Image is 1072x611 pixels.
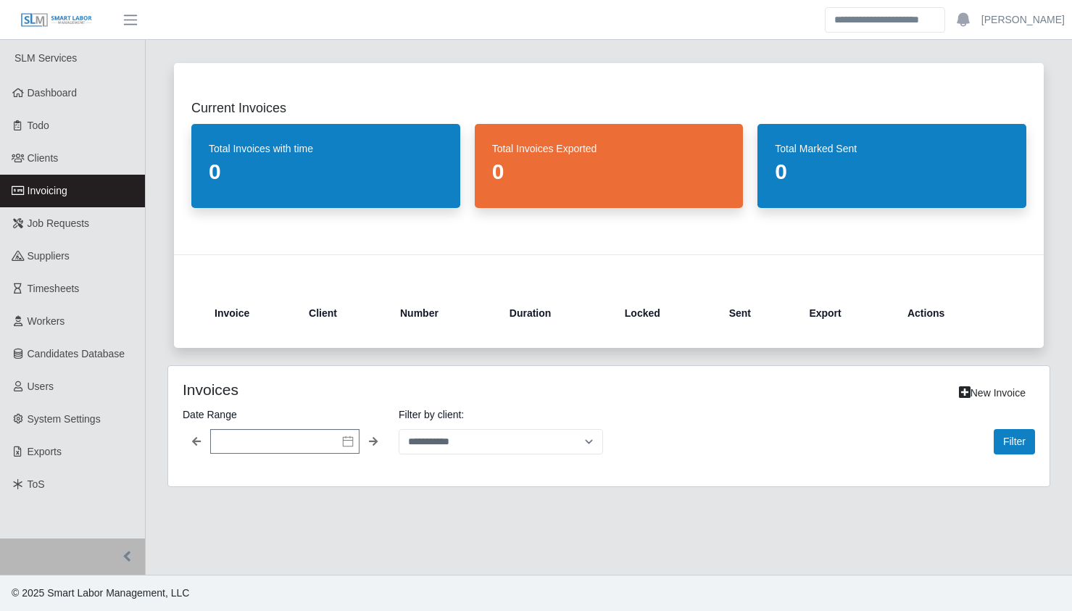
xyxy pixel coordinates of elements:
[297,296,389,331] th: Client
[20,12,93,28] img: SLM Logo
[28,283,80,294] span: Timesheets
[209,141,443,156] dt: Total Invoices with time
[498,296,613,331] th: Duration
[399,406,603,423] label: Filter by client:
[775,141,1009,156] dt: Total Marked Sent
[191,98,1026,118] h2: Current Invoices
[492,159,726,185] dd: 0
[28,315,65,327] span: Workers
[183,406,387,423] label: Date Range
[775,159,1009,185] dd: 0
[183,381,525,399] h4: Invoices
[492,141,726,156] dt: Total Invoices Exported
[28,381,54,392] span: Users
[981,12,1065,28] a: [PERSON_NAME]
[28,152,59,164] span: Clients
[209,159,443,185] dd: 0
[718,296,798,331] th: Sent
[28,478,45,490] span: ToS
[797,296,896,331] th: Export
[950,381,1035,406] a: New Invoice
[28,250,70,262] span: Suppliers
[825,7,945,33] input: Search
[28,348,125,359] span: Candidates Database
[12,587,189,599] span: © 2025 Smart Labor Management, LLC
[613,296,718,331] th: Locked
[28,446,62,457] span: Exports
[994,429,1035,454] button: Filter
[215,296,297,331] th: Invoice
[896,296,1003,331] th: Actions
[28,413,101,425] span: System Settings
[28,120,49,131] span: Todo
[28,87,78,99] span: Dashboard
[389,296,498,331] th: Number
[28,217,90,229] span: Job Requests
[14,52,77,64] span: SLM Services
[28,185,67,196] span: Invoicing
